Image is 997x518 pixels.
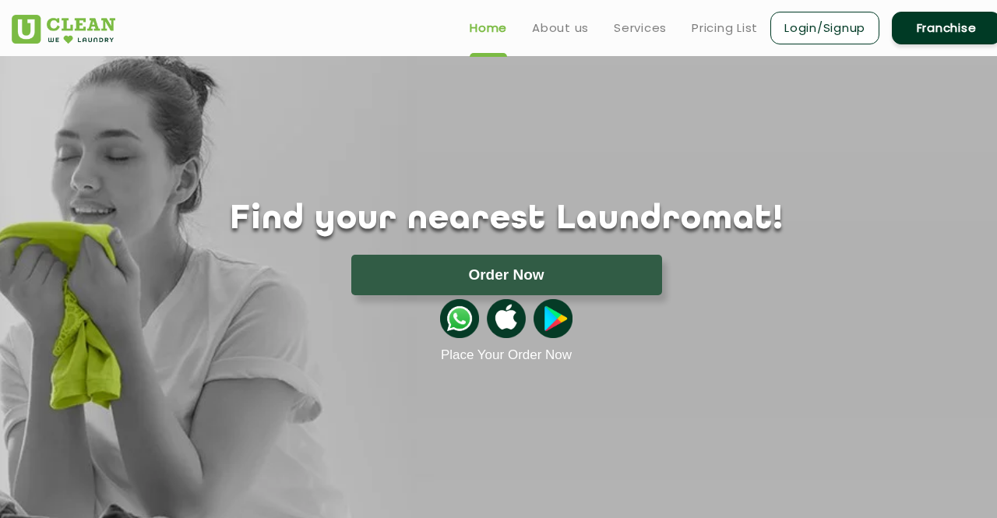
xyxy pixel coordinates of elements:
a: Services [614,19,667,37]
a: Place Your Order Now [441,347,572,363]
a: Login/Signup [770,12,879,44]
img: UClean Laundry and Dry Cleaning [12,15,115,44]
img: whatsappicon.png [440,299,479,338]
a: Pricing List [692,19,758,37]
a: Home [470,19,507,37]
button: Order Now [351,255,662,295]
img: apple-icon.png [487,299,526,338]
a: About us [532,19,589,37]
img: playstoreicon.png [534,299,572,338]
